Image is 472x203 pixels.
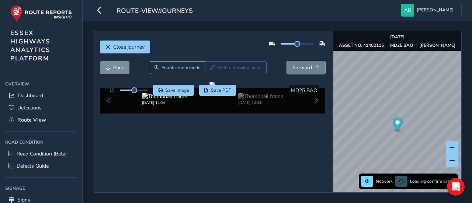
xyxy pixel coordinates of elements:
[5,102,77,114] a: Detections
[5,137,77,148] div: Road Condition
[117,6,193,17] span: route-view/journeys
[419,42,455,48] strong: [PERSON_NAME]
[238,93,283,100] img: Thumbnail frame
[165,87,189,93] span: Save image
[5,160,77,172] a: Defects Guide
[447,178,465,196] div: Open Intercom Messenger
[417,4,454,17] span: [PERSON_NAME]
[401,4,414,17] img: diamond-layout
[339,42,384,48] strong: ASSET NO. 41402115
[401,4,456,17] button: [PERSON_NAME]
[113,64,124,71] span: Back
[339,42,455,48] div: | |
[211,87,231,93] span: Save PDF
[100,61,129,74] button: Back
[162,65,201,71] span: Enable zoom mode
[5,148,77,160] a: Road Condition (Beta)
[5,90,77,102] a: Dashboard
[199,85,236,96] button: PDF
[17,104,42,111] span: Detections
[291,87,317,94] span: MD25 BAO
[410,178,456,184] span: Loading confirm assets
[5,78,77,90] div: Overview
[5,114,77,126] a: Route View
[390,34,405,40] strong: [DATE]
[18,92,43,99] span: Dashboard
[10,5,72,22] img: rr logo
[390,42,413,48] strong: MD25 BAO
[17,116,46,123] span: Route View
[113,43,145,50] span: Close journey
[292,64,312,71] span: Forward
[150,61,205,74] button: Zoom
[5,183,77,194] div: Signage
[142,93,187,100] img: Thumbnail frame
[10,29,51,63] span: ESSEX HIGHWAYS ANALYTICS PLATFORM
[17,162,49,169] span: Defects Guide
[376,178,393,184] span: Network
[392,118,402,133] div: Map marker
[100,41,150,53] button: Close journey
[153,85,194,96] button: Save
[142,100,187,105] div: [DATE] 14:04
[238,100,283,105] div: [DATE] 14:04
[287,61,325,74] button: Forward
[17,150,67,157] span: Road Condition (Beta)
